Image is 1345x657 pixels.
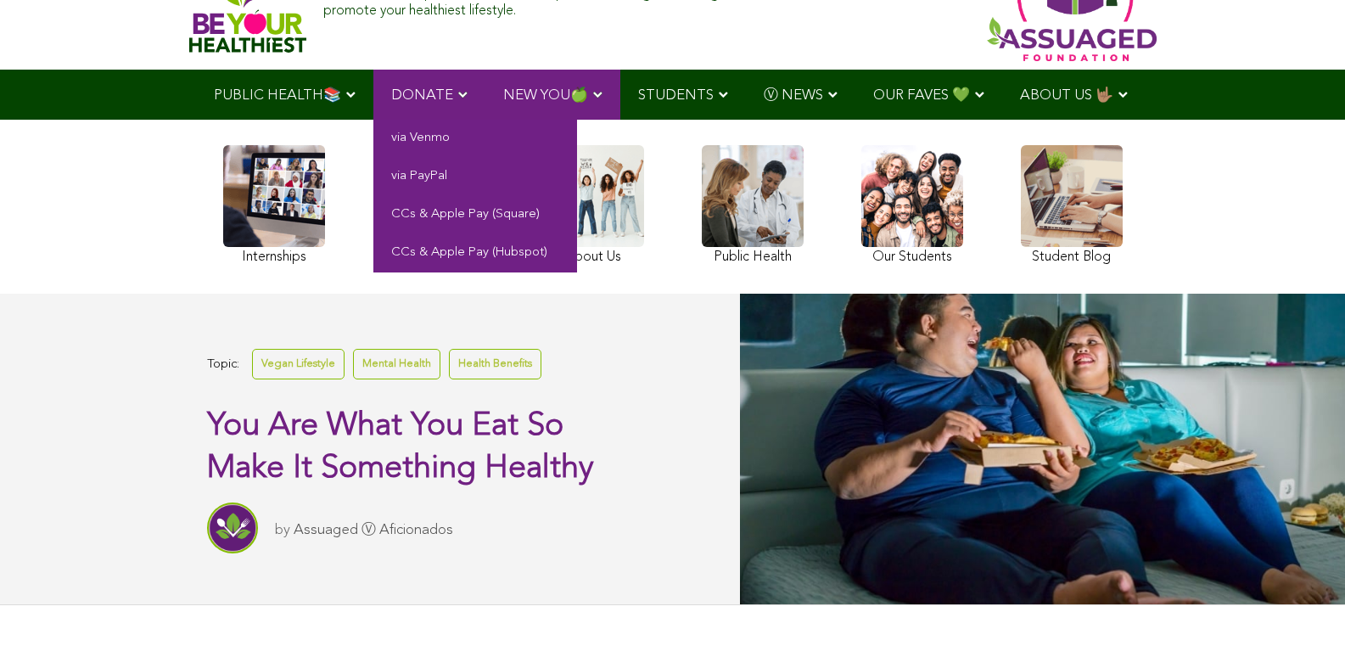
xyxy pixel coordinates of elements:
a: Health Benefits [449,349,541,379]
a: Mental Health [353,349,440,379]
span: OUR FAVES 💚 [873,88,970,103]
span: You Are What You Eat So Make It Something Healthy [207,410,594,485]
img: Assuaged Ⓥ Aficionados [207,503,258,553]
span: by [275,523,290,537]
a: via PayPal [373,158,577,196]
a: Vegan Lifestyle [252,349,345,379]
span: ABOUT US 🤟🏽 [1020,88,1113,103]
div: Navigation Menu [189,70,1157,120]
a: CCs & Apple Pay (Hubspot) [373,234,577,272]
span: DONATE [391,88,453,103]
span: Topic: [207,353,239,376]
a: CCs & Apple Pay (Square) [373,196,577,234]
span: NEW YOU🍏 [503,88,588,103]
a: via Venmo [373,120,577,158]
span: PUBLIC HEALTH📚 [214,88,341,103]
span: Ⓥ NEWS [764,88,823,103]
span: STUDENTS [638,88,714,103]
a: Assuaged Ⓥ Aficionados [294,523,453,537]
iframe: Chat Widget [1260,576,1345,657]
